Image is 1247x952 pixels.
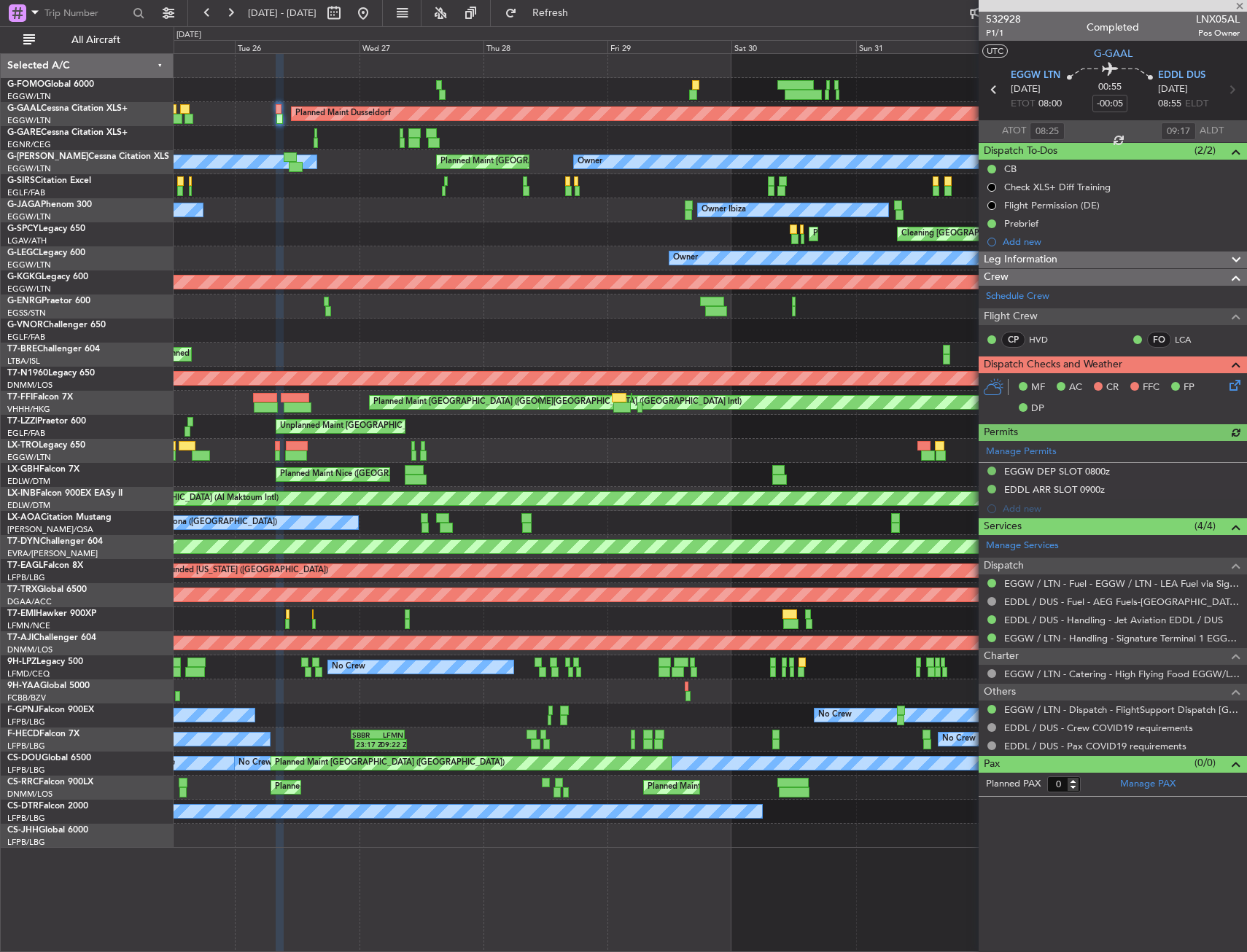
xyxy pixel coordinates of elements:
[1038,97,1062,112] span: 08:00
[1003,235,1240,248] div: Add new
[986,777,1041,792] label: Planned PAX
[7,658,36,666] span: 9H-LPZ
[7,513,41,522] span: LX-AOA
[7,802,88,811] a: CS-DTRFalcon 2000
[498,1,586,25] button: Refresh
[7,765,45,776] a: LFPB/LBG
[7,754,91,762] a: CS-DOUGlobal 6500
[986,27,1021,39] span: P1/1
[1031,381,1045,395] span: MF
[7,585,37,594] span: T7-TRX
[38,35,154,45] span: All Aircraft
[280,415,520,437] div: Unplanned Maint [GEOGRAPHIC_DATA] ([GEOGRAPHIC_DATA])
[7,163,51,174] a: EGGW/LTN
[7,682,90,690] a: 9H-YAAGlobal 5000
[1185,97,1208,112] span: ELDT
[7,345,100,354] a: T7-BREChallenger 604
[986,12,1021,27] span: 532928
[7,596,52,607] a: DGAA/ACC
[7,200,41,209] span: G-JAGA
[1004,596,1240,608] a: EDDL / DUS - Fuel - AEG Fuels-[GEOGRAPHIC_DATA] JET AVIATION SERVICES-EDDL/DUS
[1158,97,1181,112] span: 08:55
[7,813,45,824] a: LFPB/LBG
[984,251,1057,268] span: Leg Information
[1004,614,1223,626] a: EDDL / DUS - Handling - Jet Aviation EDDL / DUS
[1031,402,1044,416] span: DP
[7,452,51,463] a: EGGW/LTN
[7,249,85,257] a: G-LEGCLegacy 600
[7,211,51,222] a: EGGW/LTN
[984,356,1122,373] span: Dispatch Checks and Weather
[982,44,1008,58] button: UTC
[1011,97,1035,112] span: ETOT
[1196,12,1240,27] span: LNX05AL
[984,143,1057,160] span: Dispatch To-Dos
[578,151,602,173] div: Owner
[7,585,87,594] a: T7-TRXGlobal 6500
[16,28,158,52] button: All Aircraft
[7,476,50,487] a: EDLW/DTM
[7,176,91,185] a: G-SIRSCitation Excel
[7,417,86,426] a: T7-LZZIPraetor 600
[7,730,39,738] span: F-HECD
[7,297,90,305] a: G-ENRGPraetor 600
[7,152,169,161] a: G-[PERSON_NAME]Cessna Citation XLS
[1004,217,1038,230] div: Prebrief
[813,223,981,245] div: Planned Maint Athens ([PERSON_NAME] Intl)
[7,658,83,666] a: 9H-LPZLegacy 500
[7,80,94,89] a: G-FOMOGlobal 6000
[7,284,51,294] a: EGGW/LTN
[7,321,43,329] span: G-VNOR
[7,356,40,367] a: LTBA/ISL
[114,512,277,534] div: No Crew Barcelona ([GEOGRAPHIC_DATA])
[7,235,47,246] a: LGAV/ATH
[986,539,1059,553] a: Manage Services
[275,752,505,774] div: Planned Maint [GEOGRAPHIC_DATA] ([GEOGRAPHIC_DATA])
[1004,181,1111,193] div: Check XLS+ Diff Training
[818,704,852,726] div: No Crew
[1094,46,1133,61] span: G-GAAL
[7,572,45,583] a: LFPB/LBG
[7,826,88,835] a: CS-JHHGlobal 6000
[984,648,1019,665] span: Charter
[7,369,48,378] span: T7-N1960
[156,560,328,582] div: Grounded [US_STATE] ([GEOGRAPHIC_DATA])
[352,730,378,739] div: SBBR
[1004,577,1240,590] a: EGGW / LTN - Fuel - EGGW / LTN - LEA Fuel via Signature in EGGW
[7,730,79,738] a: F-HECDFalcon 7X
[483,40,607,53] div: Thu 28
[1001,332,1025,348] div: CP
[1200,124,1224,138] span: ALDT
[7,826,39,835] span: CS-JHH
[7,428,45,439] a: EGLF/FAB
[238,752,272,774] div: No Crew
[7,489,123,498] a: LX-INBFalcon 900EX EASy II
[7,393,33,402] span: T7-FFI
[7,633,34,642] span: T7-AJI
[1184,381,1194,395] span: FP
[1029,333,1062,346] a: HVD
[984,756,1000,773] span: Pax
[360,40,483,53] div: Wed 27
[235,40,359,53] div: Tue 26
[648,776,877,798] div: Planned Maint [GEOGRAPHIC_DATA] ([GEOGRAPHIC_DATA])
[332,656,365,678] div: No Crew
[7,441,85,450] a: LX-TROLegacy 650
[7,115,51,126] a: EGGW/LTN
[942,728,976,750] div: No Crew
[7,620,50,631] a: LFMN/NCE
[44,2,128,24] input: Trip Number
[7,104,128,113] a: G-GAALCessna Citation XLS+
[1120,777,1176,792] a: Manage PAX
[7,609,36,618] span: T7-EMI
[7,273,42,281] span: G-KGKG
[7,668,50,679] a: LFMD/CEQ
[7,441,39,450] span: LX-TRO
[1143,381,1159,395] span: FFC
[7,393,73,402] a: T7-FFIFalcon 7X
[7,152,88,161] span: G-[PERSON_NAME]
[901,223,1107,245] div: Cleaning [GEOGRAPHIC_DATA] ([PERSON_NAME] Intl)
[176,29,201,42] div: [DATE]
[1004,703,1240,716] a: EGGW / LTN - Dispatch - FlightSupport Dispatch [GEOGRAPHIC_DATA]
[7,692,46,703] a: FCBB/BZV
